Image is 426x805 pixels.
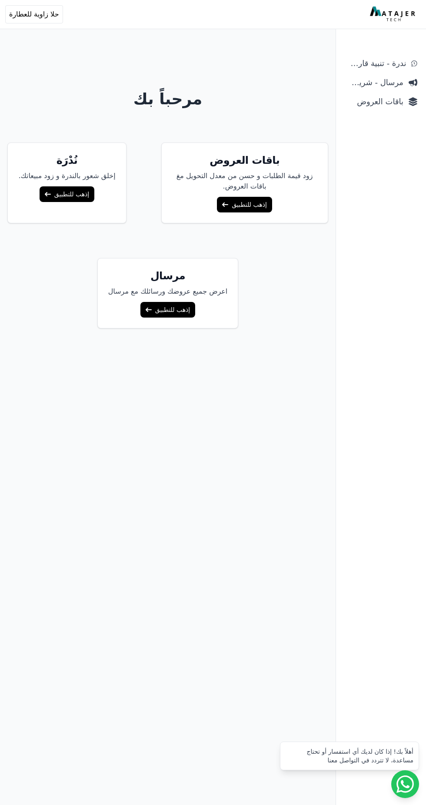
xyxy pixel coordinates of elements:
[1,90,335,108] h1: مرحباً بك
[18,171,115,181] p: إخلق شعور بالندرة و زود مبيعاتك.
[370,7,417,22] img: MatajerTech Logo
[40,186,94,202] a: إذهب للتطبيق
[18,153,115,167] h5: نُدْرَة
[345,96,403,108] span: باقات العروض
[5,5,63,23] button: حلا زاوية للعطارة
[345,57,406,70] span: ندرة - تنبية قارب علي النفاذ
[286,747,413,765] div: أهلاً بك! إذا كان لديك أي استفسار أو تحتاج مساعدة، لا تتردد في التواصل معنا
[9,9,59,20] span: حلا زاوية للعطارة
[217,197,272,212] a: إذهب للتطبيق
[108,286,228,297] p: اعرض جميع عروضك ورسائلك مع مرسال
[172,171,317,192] p: زود قيمة الطلبات و حسن من معدل التحويل مغ باقات العروض.
[172,153,317,167] h5: باقات العروض
[140,302,195,318] a: إذهب للتطبيق
[345,76,403,89] span: مرسال - شريط دعاية
[108,269,228,283] h5: مرسال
